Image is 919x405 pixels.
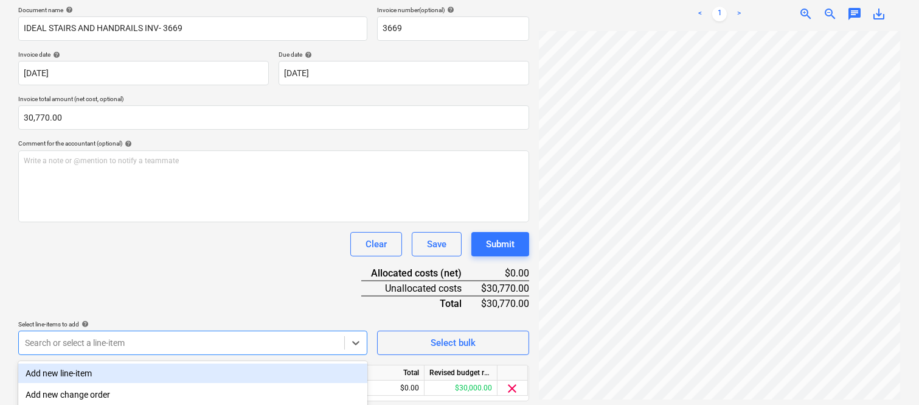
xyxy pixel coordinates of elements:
[361,266,481,281] div: Allocated costs (net)
[18,61,269,85] input: Invoice date not specified
[799,7,813,21] span: zoom_in
[732,7,746,21] a: Next page
[18,6,367,14] div: Document name
[366,236,387,252] div: Clear
[412,232,462,256] button: Save
[79,320,89,328] span: help
[486,236,515,252] div: Submit
[18,364,367,383] div: Add new line-item
[18,139,529,147] div: Comment for the accountant (optional)
[445,6,454,13] span: help
[712,7,727,21] a: Page 1 is your current page
[481,296,529,311] div: $30,770.00
[279,51,529,58] div: Due date
[425,381,498,396] div: $30,000.00
[302,51,312,58] span: help
[279,61,529,85] input: Due date not specified
[377,6,529,14] div: Invoice number (optional)
[352,381,425,396] div: $0.00
[823,7,838,21] span: zoom_out
[352,365,425,381] div: Total
[425,365,498,381] div: Revised budget remaining
[872,7,886,21] span: save_alt
[427,236,446,252] div: Save
[18,51,269,58] div: Invoice date
[431,335,476,351] div: Select bulk
[63,6,73,13] span: help
[350,232,402,256] button: Clear
[361,281,481,296] div: Unallocated costs
[50,51,60,58] span: help
[481,281,529,296] div: $30,770.00
[361,296,481,311] div: Total
[122,140,132,147] span: help
[471,232,529,256] button: Submit
[505,381,520,396] span: clear
[858,347,919,405] iframe: Chat Widget
[693,7,707,21] a: Previous page
[18,320,367,328] div: Select line-items to add
[18,95,529,105] p: Invoice total amount (net cost, optional)
[847,7,862,21] span: chat
[481,266,529,281] div: $0.00
[18,16,367,41] input: Document name
[377,331,529,355] button: Select bulk
[377,16,529,41] input: Invoice number
[18,385,367,404] div: Add new change order
[18,105,529,130] input: Invoice total amount (net cost, optional)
